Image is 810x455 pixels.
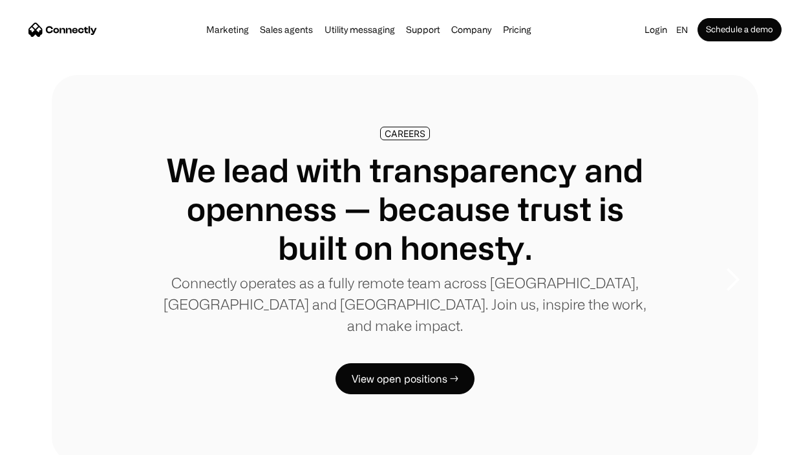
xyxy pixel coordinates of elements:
div: next slide [707,215,758,344]
div: en [671,21,698,39]
a: Marketing [202,25,253,35]
div: CAREERS [385,129,425,138]
div: en [676,21,688,39]
h1: We lead with transparency and openness — because trust is built on honesty. [155,151,655,267]
a: View open positions → [336,363,474,394]
ul: Language list [26,432,78,450]
a: Schedule a demo [698,18,782,41]
p: Connectly operates as a fully remote team across [GEOGRAPHIC_DATA], [GEOGRAPHIC_DATA] and [GEOGRA... [155,272,655,336]
a: Sales agents [256,25,317,35]
a: Login [641,21,671,39]
a: Utility messaging [321,25,399,35]
aside: Language selected: English [13,431,78,450]
div: Company [451,21,491,39]
a: Pricing [499,25,535,35]
div: Company [447,21,495,39]
a: home [28,20,97,39]
a: Support [402,25,444,35]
